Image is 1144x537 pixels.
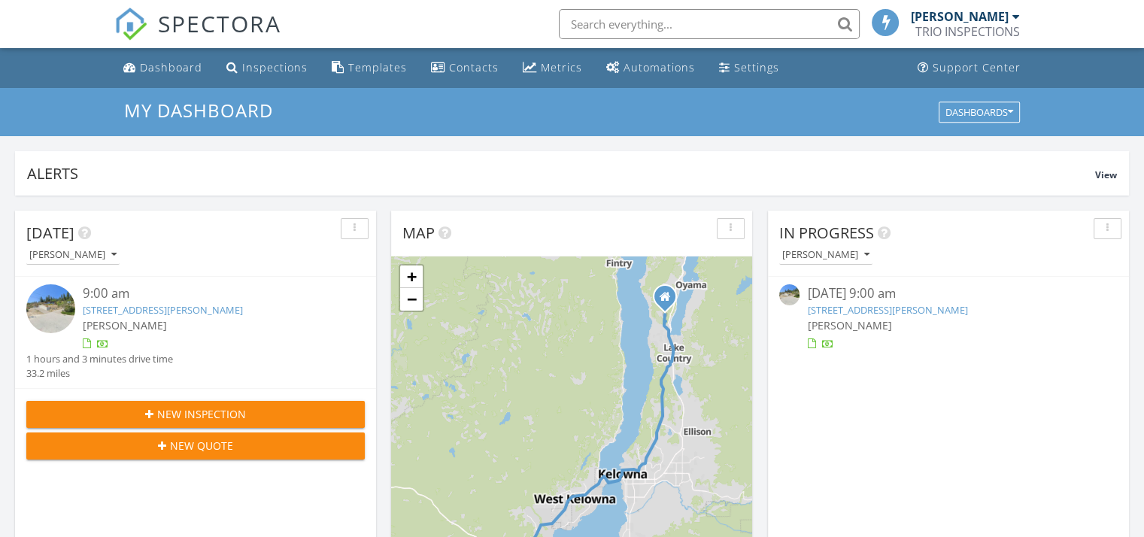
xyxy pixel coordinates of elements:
a: Templates [326,54,413,82]
button: [PERSON_NAME] [779,245,872,265]
img: The Best Home Inspection Software - Spectora [114,8,147,41]
div: [PERSON_NAME] [782,250,869,260]
span: My Dashboard [124,98,273,123]
span: [DATE] [26,223,74,243]
div: 13237 Apex Cres, Lake Country BC V4V 2W1 [665,296,674,305]
div: [PERSON_NAME] [911,9,1009,24]
span: New Quote [170,438,233,454]
a: [DATE] 9:00 am [STREET_ADDRESS][PERSON_NAME] [PERSON_NAME] [779,284,1118,351]
a: [STREET_ADDRESS][PERSON_NAME] [83,303,243,317]
a: Zoom in [400,265,423,288]
a: 9:00 am [STREET_ADDRESS][PERSON_NAME] [PERSON_NAME] 1 hours and 3 minutes drive time 33.2 miles [26,284,365,381]
span: New Inspection [157,406,246,422]
div: Templates [348,60,407,74]
a: Support Center [912,54,1027,82]
a: [STREET_ADDRESS][PERSON_NAME] [807,303,967,317]
span: SPECTORA [158,8,281,39]
img: streetview [779,284,800,305]
div: Dashboards [945,107,1013,117]
div: Alerts [27,163,1095,184]
div: Inspections [242,60,308,74]
span: View [1095,168,1117,181]
span: [PERSON_NAME] [83,318,167,332]
div: Support Center [933,60,1021,74]
a: Settings [713,54,785,82]
div: Metrics [541,60,582,74]
div: 1 hours and 3 minutes drive time [26,352,173,366]
img: streetview [26,284,75,333]
a: Automations (Basic) [600,54,701,82]
div: [DATE] 9:00 am [807,284,1089,303]
div: Contacts [449,60,499,74]
div: TRIO INSPECTIONS [915,24,1020,39]
div: Automations [624,60,695,74]
a: Contacts [425,54,505,82]
div: [PERSON_NAME] [29,250,117,260]
div: Settings [734,60,779,74]
div: 9:00 am [83,284,337,303]
span: Map [402,223,435,243]
a: Inspections [220,54,314,82]
a: Dashboard [117,54,208,82]
button: Dashboards [939,102,1020,123]
button: [PERSON_NAME] [26,245,120,265]
span: In Progress [779,223,874,243]
a: SPECTORA [114,20,281,52]
button: New Inspection [26,401,365,428]
button: New Quote [26,432,365,460]
span: [PERSON_NAME] [807,318,891,332]
input: Search everything... [559,9,860,39]
div: Dashboard [140,60,202,74]
a: Metrics [517,54,588,82]
a: Zoom out [400,288,423,311]
div: 33.2 miles [26,366,173,381]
